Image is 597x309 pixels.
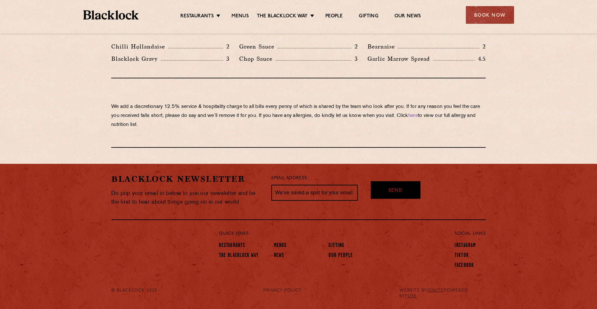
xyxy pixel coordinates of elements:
p: Quick Links [219,230,433,238]
a: Restaurants [180,13,214,20]
div: WEBSITE BY POWERED BY [394,288,491,299]
p: 3 [351,55,358,63]
p: Garlic Marrow Spread [367,54,433,63]
a: TikTok [455,252,469,260]
p: Green Sauce [239,42,277,51]
label: Email Address [271,175,307,182]
p: 3 [223,55,230,63]
p: 2 [479,42,486,51]
span: Send [388,187,403,195]
p: We add a discretionary 12.5% service & hospitality charge to all bills every penny of which is sh... [111,102,486,129]
a: Our News [394,13,421,20]
a: Menus [274,243,287,250]
a: Facebook [455,262,474,269]
p: 4.5 [475,55,486,63]
a: Gifting [329,243,344,250]
img: svg%3E [398,255,424,273]
p: Blacklock Gravy [111,54,161,63]
p: 2 [351,42,358,51]
a: IGNITE [427,288,444,293]
a: The Blacklock Way [257,13,308,20]
p: 2 [223,42,230,51]
a: here [408,113,418,118]
a: Restaurants [219,243,245,250]
a: People [325,13,343,20]
a: Our People [329,252,353,260]
p: Social Links [455,230,486,238]
img: BL_Textured_Logo-footer-cropped.svg [83,10,139,20]
div: Book Now [466,6,514,24]
a: The Blacklock Way [219,252,258,260]
p: Do pop your email in below to join our newsletter and be the first to hear about things going on ... [111,189,262,207]
img: svg%3E [111,230,176,272]
div: © Blacklock 2025 [106,288,170,299]
a: FUSE [405,294,417,299]
a: News [274,252,284,260]
input: We’ve saved a spot for your email... [271,185,358,201]
a: Instagram [455,243,476,250]
p: Chilli Hollandaise [111,42,168,51]
h2: Blacklock Newsletter [111,173,262,185]
a: PRIVACY POLICY [263,288,302,294]
a: Menus [231,13,249,20]
a: Gifting [359,13,378,20]
p: Chop Sauce [239,54,276,63]
p: Bearnaise [367,42,398,51]
img: svg%3E [426,259,446,272]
